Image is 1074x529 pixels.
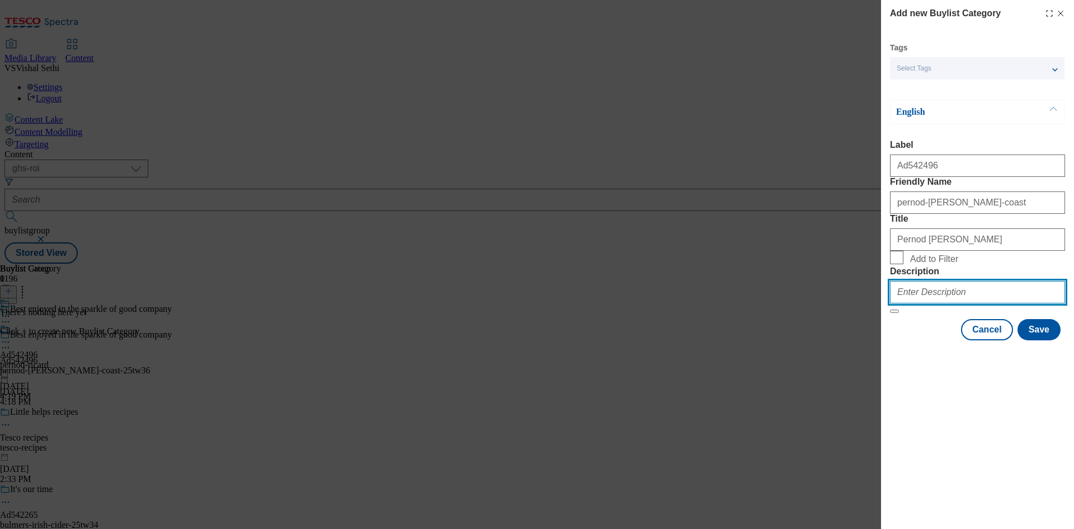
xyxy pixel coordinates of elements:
label: Label [890,140,1065,150]
input: Enter Label [890,155,1065,177]
button: Select Tags [890,57,1064,79]
input: Enter Title [890,228,1065,251]
button: Cancel [961,319,1012,340]
span: Select Tags [897,64,931,73]
input: Enter Description [890,281,1065,303]
span: Add to Filter [910,254,958,264]
label: Title [890,214,1065,224]
label: Friendly Name [890,177,1065,187]
p: English [896,106,1014,118]
button: Save [1018,319,1061,340]
h4: Add new Buylist Category [890,7,1001,20]
label: Tags [890,45,908,51]
label: Description [890,266,1065,277]
input: Enter Friendly Name [890,191,1065,214]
